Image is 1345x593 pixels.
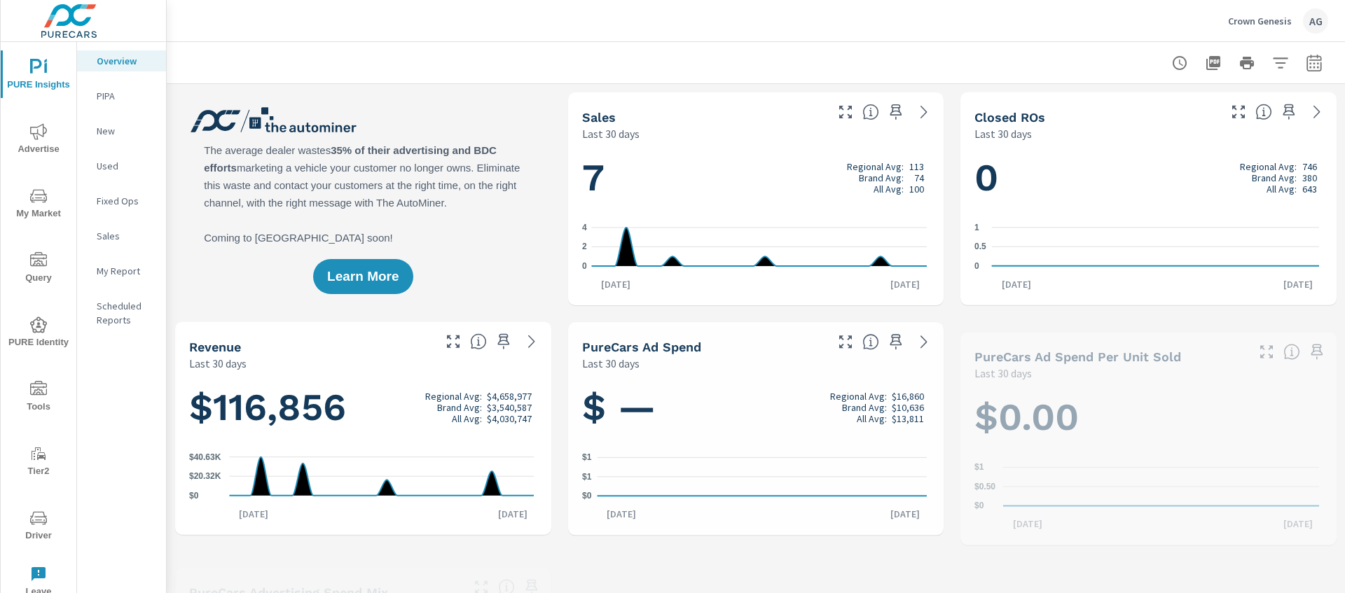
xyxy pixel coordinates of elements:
span: PURE Insights [5,59,72,93]
a: See more details in report [913,330,935,353]
p: [DATE] [597,508,646,522]
span: Tools [5,381,72,415]
button: Make Fullscreen [834,101,857,123]
p: Sales [97,229,155,243]
p: Regional Avg: [830,391,887,402]
h5: Sales [582,110,616,125]
span: Save this to your personalized report [492,330,515,353]
h1: $116,856 [189,383,537,431]
h1: $ — [582,384,930,431]
h1: 0 [974,153,1323,201]
text: 2 [582,242,587,252]
span: PURE Identity [5,316,72,351]
div: Used [77,155,166,176]
text: $0 [974,501,984,511]
text: $40.63K [189,452,221,462]
p: 746 [1302,160,1317,172]
text: 0.5 [974,242,986,251]
button: Apply Filters [1267,49,1295,77]
text: $1 [582,452,592,462]
p: 113 [909,161,924,172]
p: All Avg: [452,412,482,424]
p: 643 [1302,183,1317,194]
span: Total sales revenue over the selected date range. [Source: This data is sourced from the dealer’s... [470,333,487,350]
text: 4 [582,223,587,232]
p: Last 30 days [582,355,640,372]
div: Sales [77,225,166,246]
div: My Report [77,260,166,281]
div: Scheduled Reports [77,295,166,330]
text: 0 [974,261,979,271]
p: Scheduled Reports [97,299,155,327]
span: Driver [5,510,72,544]
p: Last 30 days [189,355,247,372]
p: Regional Avg: [425,390,482,401]
p: [DATE] [1274,517,1323,531]
h5: Closed ROs [974,110,1045,125]
p: 380 [1302,172,1317,183]
div: AG [1303,8,1328,34]
button: Make Fullscreen [834,330,857,353]
text: 0 [582,261,587,271]
p: [DATE] [229,507,278,521]
button: Learn More [313,259,413,294]
p: All Avg: [1267,183,1297,194]
button: Make Fullscreen [1227,101,1250,123]
span: Query [5,252,72,286]
text: $1 [974,463,984,473]
p: All Avg: [857,413,887,424]
h5: PureCars Ad Spend [582,340,701,354]
p: $10,636 [892,402,924,413]
div: Fixed Ops [77,190,166,211]
p: [DATE] [1003,517,1052,531]
h1: 7 [582,154,930,202]
text: $0 [582,491,592,501]
p: $16,860 [892,391,924,402]
a: See more details in report [913,101,935,123]
button: "Export Report to PDF" [1199,49,1227,77]
p: [DATE] [1274,277,1323,291]
span: Tier2 [5,445,72,480]
span: Save this to your personalized report [1278,101,1300,123]
p: My Report [97,264,155,278]
p: Brand Avg: [859,172,904,183]
p: [DATE] [881,508,930,522]
text: $1 [582,472,592,482]
p: $4,658,977 [487,390,532,401]
p: [DATE] [488,507,537,521]
button: Print Report [1233,49,1261,77]
p: $3,540,587 [487,401,532,412]
p: Last 30 days [974,365,1032,382]
span: Number of Repair Orders Closed by the selected dealership group over the selected time range. [So... [1255,104,1272,120]
span: Number of vehicles sold by the dealership over the selected date range. [Source: This data is sou... [862,104,879,120]
a: See more details in report [1306,101,1328,123]
p: Brand Avg: [1252,172,1297,183]
p: PIPA [97,89,155,103]
p: [DATE] [881,277,930,291]
span: Save this to your personalized report [1306,340,1328,363]
p: All Avg: [874,183,904,195]
button: Make Fullscreen [1255,340,1278,363]
text: $20.32K [189,471,221,481]
h5: PureCars Ad Spend Per Unit Sold [974,349,1181,364]
span: Learn More [327,270,399,283]
div: New [77,120,166,141]
p: Used [97,159,155,173]
p: New [97,124,155,138]
span: Advertise [5,123,72,158]
p: Regional Avg: [1240,160,1297,172]
text: $0.50 [974,482,995,491]
button: Make Fullscreen [442,330,464,353]
p: Crown Genesis [1228,15,1292,27]
a: See more details in report [520,330,543,353]
p: Last 30 days [974,125,1032,142]
p: [DATE] [992,277,1041,291]
p: Overview [97,54,155,68]
p: Last 30 days [582,125,640,142]
p: 74 [914,172,924,183]
h5: Revenue [189,340,241,354]
p: $13,811 [892,413,924,424]
span: Save this to your personalized report [885,330,907,353]
p: Fixed Ops [97,194,155,208]
span: My Market [5,188,72,222]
